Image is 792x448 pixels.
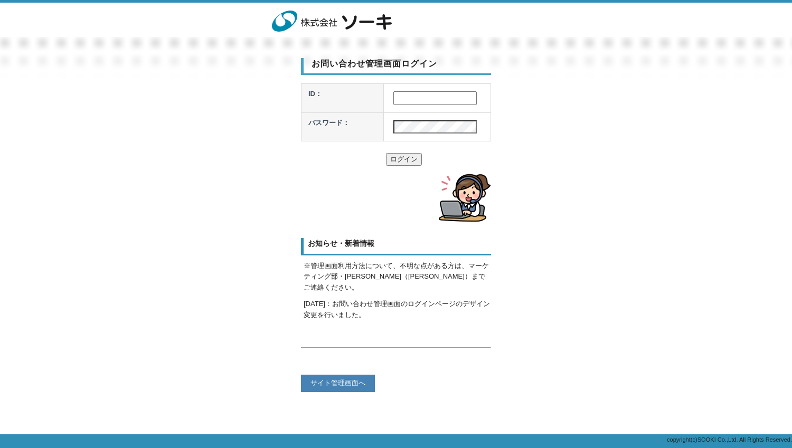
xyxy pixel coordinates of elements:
[301,112,384,141] th: パスワード：
[386,153,422,166] input: ログイン
[301,84,384,113] th: ID：
[438,174,491,222] img: 株式会社ソーキ
[301,58,491,75] h3: お問い合わせ管理画面ログイン
[301,375,375,393] a: サイト管理画面へ
[304,261,491,293] p: ※管理画面利用方法について、不明な点がある方は、マーケティング部・[PERSON_NAME]（[PERSON_NAME]）までご連絡ください。
[304,299,491,321] p: [DATE]：お問い合わせ管理画面のログインページのデザイン変更を行いました。
[301,238,491,255] div: お知らせ・新着情報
